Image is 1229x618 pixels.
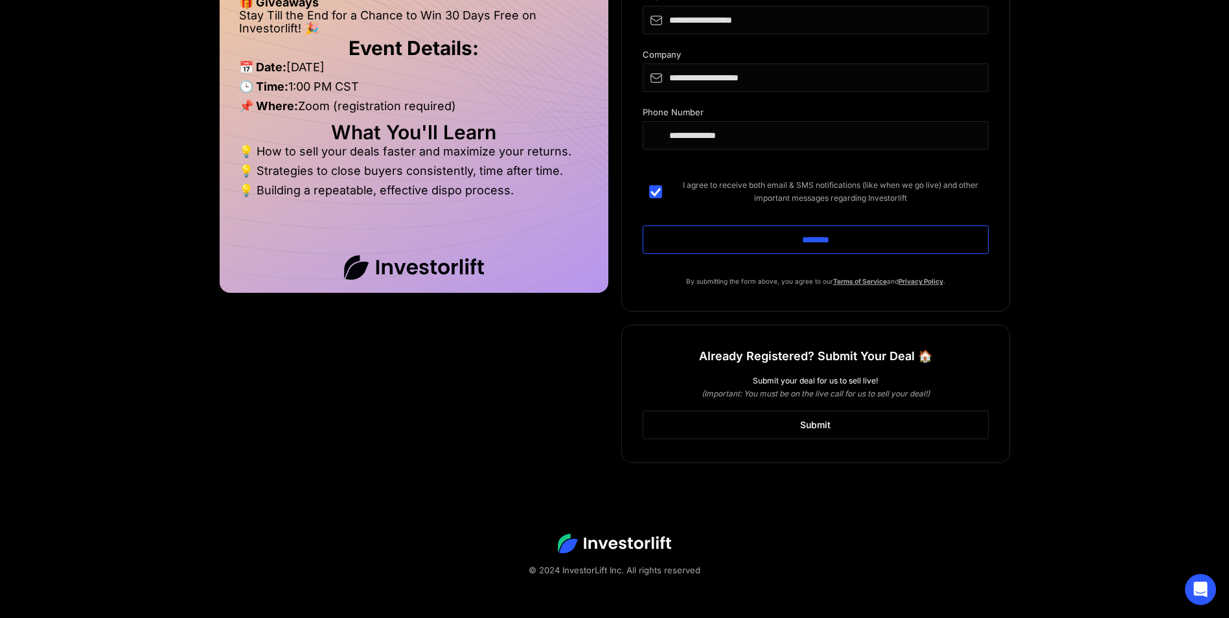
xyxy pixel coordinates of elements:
[643,50,989,63] div: Company
[239,99,298,113] strong: 📌 Where:
[699,345,932,368] h1: Already Registered? Submit Your Deal 🏠
[239,80,589,100] li: 1:00 PM CST
[672,179,989,205] span: I agree to receive both email & SMS notifications (like when we go live) and other important mess...
[702,389,930,398] em: (Important: You must be on the live call for us to sell your deal!)
[643,275,989,288] p: By submitting the form above, you agree to our and .
[239,60,286,74] strong: 📅 Date:
[239,100,589,119] li: Zoom (registration required)
[349,36,479,60] strong: Event Details:
[643,108,989,121] div: Phone Number
[833,277,887,285] a: Terms of Service
[239,9,589,35] li: Stay Till the End for a Chance to Win 30 Days Free on Investorlift! 🎉
[1185,574,1216,605] div: Open Intercom Messenger
[239,126,589,139] h2: What You'll Learn
[239,165,589,184] li: 💡 Strategies to close buyers consistently, time after time.
[899,277,943,285] a: Privacy Policy
[239,61,589,80] li: [DATE]
[643,374,989,387] div: Submit your deal for us to sell live!
[643,411,989,439] a: Submit
[239,184,589,197] li: 💡 Building a repeatable, effective dispo process.
[239,80,288,93] strong: 🕒 Time:
[52,564,1177,577] div: © 2024 InvestorLift Inc. All rights reserved
[239,145,589,165] li: 💡 How to sell your deals faster and maximize your returns.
